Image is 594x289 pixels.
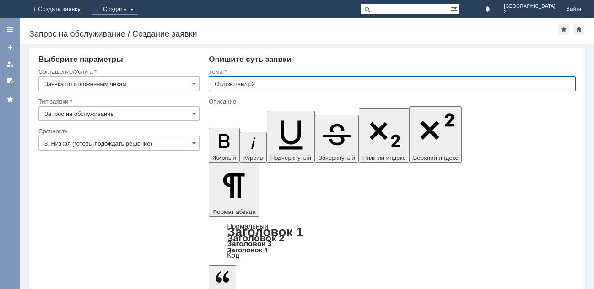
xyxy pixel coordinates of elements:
[38,69,198,75] div: Соглашение/Услуга
[38,128,198,134] div: Срочность
[558,24,569,35] div: Добавить в избранное
[409,106,462,163] button: Верхний индекс
[362,154,406,161] span: Нижний индекс
[212,154,236,161] span: Жирный
[209,163,259,217] button: Формат абзаца
[3,73,17,88] a: Мои согласования
[315,115,359,163] button: Зачеркнутый
[504,4,556,9] span: [GEOGRAPHIC_DATA]
[243,154,263,161] span: Курсив
[240,132,267,163] button: Курсив
[319,154,355,161] span: Зачеркнутый
[209,128,240,163] button: Жирный
[227,222,268,230] a: Нормальный
[227,246,268,254] a: Заголовок 4
[359,108,410,163] button: Нижний индекс
[573,24,584,35] div: Сделать домашней страницей
[504,9,556,15] span: 2
[209,69,574,75] div: Тема
[267,111,315,163] button: Подчеркнутый
[212,208,255,215] span: Формат абзаца
[227,240,271,248] a: Заголовок 3
[3,57,17,71] a: Мои заявки
[209,98,574,104] div: Описание
[209,223,576,259] div: Формат абзаца
[3,40,17,55] a: Создать заявку
[38,55,123,64] span: Выберите параметры
[450,4,459,13] span: Расширенный поиск
[413,154,458,161] span: Верхний индекс
[29,29,558,38] div: Запрос на обслуживание / Создание заявки
[270,154,311,161] span: Подчеркнутый
[227,233,284,243] a: Заголовок 2
[227,225,303,239] a: Заголовок 1
[227,251,239,260] a: Код
[38,98,198,104] div: Тип заявки
[209,55,292,64] span: Опишите суть заявки
[92,4,138,15] div: Создать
